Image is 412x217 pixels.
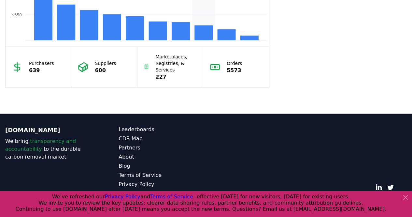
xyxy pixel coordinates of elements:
a: CDR Map [119,135,206,143]
a: Privacy Policy [119,180,206,188]
p: Suppliers [95,60,116,67]
p: Orders [227,60,242,67]
p: 227 [155,73,196,81]
p: We bring to the durable carbon removal market [5,137,92,161]
a: Data Management Policy [119,190,206,197]
p: Marketplaces, Registries, & Services [155,54,196,73]
tspan: $350 [12,13,22,18]
p: Purchasers [29,60,54,67]
span: transparency and accountability [5,138,76,152]
a: Blog [119,162,206,170]
a: LinkedIn [376,184,382,191]
p: 600 [95,67,116,74]
a: Terms of Service [119,171,206,179]
p: 5573 [227,67,242,74]
p: [DOMAIN_NAME] [5,126,92,135]
p: 639 [29,67,54,74]
a: Twitter [387,184,394,191]
a: Partners [119,144,206,152]
a: About [119,153,206,161]
a: Leaderboards [119,126,206,133]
